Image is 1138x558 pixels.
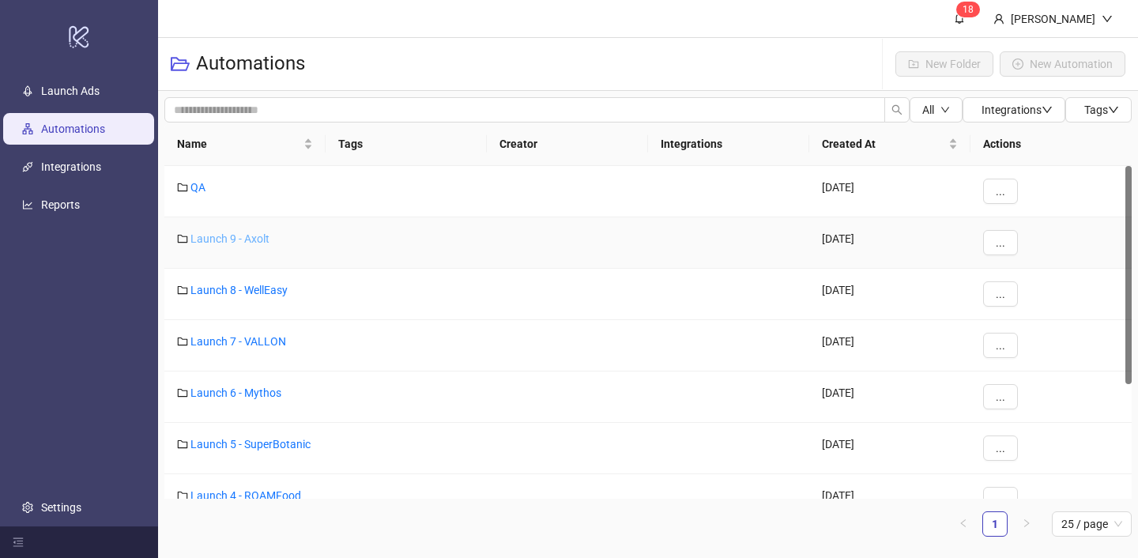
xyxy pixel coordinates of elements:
[809,320,970,371] div: [DATE]
[983,384,1018,409] button: ...
[177,439,188,450] span: folder
[983,435,1018,461] button: ...
[1108,104,1119,115] span: down
[1022,518,1031,528] span: right
[1061,512,1122,536] span: 25 / page
[177,285,188,296] span: folder
[190,489,301,502] a: Launch 4 - ROAMFood
[956,2,980,17] sup: 18
[1042,104,1053,115] span: down
[41,85,100,97] a: Launch Ads
[996,236,1005,249] span: ...
[982,104,1053,116] span: Integrations
[809,474,970,526] div: [DATE]
[895,51,993,77] button: New Folder
[983,281,1018,307] button: ...
[648,123,809,166] th: Integrations
[982,511,1008,537] li: 1
[1004,10,1102,28] div: [PERSON_NAME]
[177,336,188,347] span: folder
[822,135,945,153] span: Created At
[41,160,101,173] a: Integrations
[41,123,105,135] a: Automations
[190,335,286,348] a: Launch 7 - VALLON
[41,198,80,211] a: Reports
[940,105,950,115] span: down
[1065,97,1132,123] button: Tagsdown
[809,217,970,269] div: [DATE]
[177,135,300,153] span: Name
[1000,51,1125,77] button: New Automation
[996,185,1005,198] span: ...
[910,97,963,123] button: Alldown
[963,4,968,15] span: 1
[996,493,1005,506] span: ...
[951,511,976,537] button: left
[996,390,1005,403] span: ...
[983,333,1018,358] button: ...
[970,123,1132,166] th: Actions
[891,104,902,115] span: search
[809,123,970,166] th: Created At
[177,233,188,244] span: folder
[190,232,269,245] a: Launch 9 - Axolt
[963,97,1065,123] button: Integrationsdown
[809,269,970,320] div: [DATE]
[1014,511,1039,537] li: Next Page
[177,182,188,193] span: folder
[326,123,487,166] th: Tags
[41,501,81,514] a: Settings
[1052,511,1132,537] div: Page Size
[983,179,1018,204] button: ...
[487,123,648,166] th: Creator
[1014,511,1039,537] button: right
[190,284,288,296] a: Launch 8 - WellEasy
[171,55,190,74] span: folder-open
[196,51,305,77] h3: Automations
[1102,13,1113,25] span: down
[190,181,205,194] a: QA
[983,512,1007,536] a: 1
[996,288,1005,300] span: ...
[996,442,1005,454] span: ...
[968,4,974,15] span: 8
[954,13,965,24] span: bell
[983,487,1018,512] button: ...
[164,123,326,166] th: Name
[809,371,970,423] div: [DATE]
[809,423,970,474] div: [DATE]
[190,386,281,399] a: Launch 6 - Mythos
[190,438,311,451] a: Launch 5 - SuperBotanic
[951,511,976,537] li: Previous Page
[922,104,934,116] span: All
[1084,104,1119,116] span: Tags
[996,339,1005,352] span: ...
[13,537,24,548] span: menu-fold
[177,490,188,501] span: folder
[177,387,188,398] span: folder
[993,13,1004,25] span: user
[983,230,1018,255] button: ...
[959,518,968,528] span: left
[809,166,970,217] div: [DATE]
